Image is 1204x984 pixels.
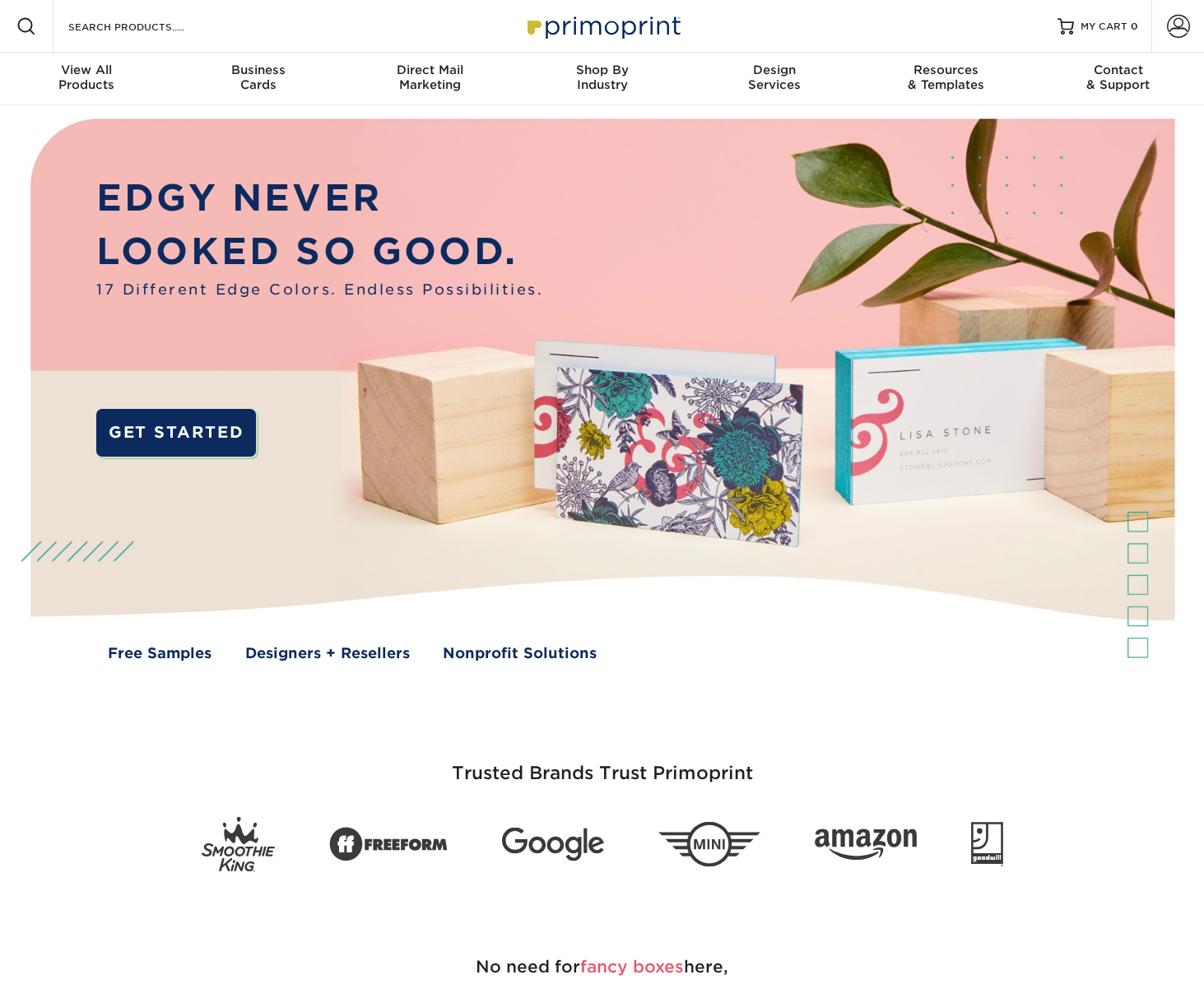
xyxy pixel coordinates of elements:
[688,63,860,92] div: Services
[172,53,344,105] a: BusinessCards
[658,822,760,867] img: Mini
[172,63,344,92] div: Cards
[121,723,1084,804] h3: Trusted Brands Trust Primoprint
[580,957,684,977] span: fancy boxes
[172,63,344,77] span: Business
[1032,63,1204,92] div: & Support
[1131,21,1138,32] span: 0
[860,53,1032,105] a: Resources& Templates
[516,63,688,77] span: Shop By
[860,63,1032,92] div: & Templates
[516,53,688,105] a: Shop ByIndustry
[344,63,516,77] span: Direct Mail
[202,817,275,872] img: Smoothie King
[96,225,543,279] p: LOOKED SO GOOD.
[67,16,227,36] input: SEARCH PRODUCTS.....
[860,63,1032,77] span: Resources
[688,63,860,77] span: Design
[971,822,1003,866] img: Goodwill
[344,53,516,105] a: Direct MailMarketing
[108,643,212,664] a: Free Samples
[815,829,917,860] img: Amazon
[96,171,543,225] p: EDGY NEVER
[502,828,604,861] img: Google
[245,643,410,664] a: Designers + Resellers
[688,53,860,105] a: DesignServices
[1032,53,1204,105] a: Contact& Support
[1081,20,1127,34] span: MY CART
[96,279,543,300] span: 17 Different Edge Colors. Endless Possibilities.
[520,8,685,44] img: Primoprint
[1032,63,1204,77] span: Contact
[329,818,448,870] img: Freeform
[344,63,516,92] div: Marketing
[443,643,597,664] a: Nonprofit Solutions
[96,409,256,457] a: GET STARTED
[516,63,688,92] div: Industry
